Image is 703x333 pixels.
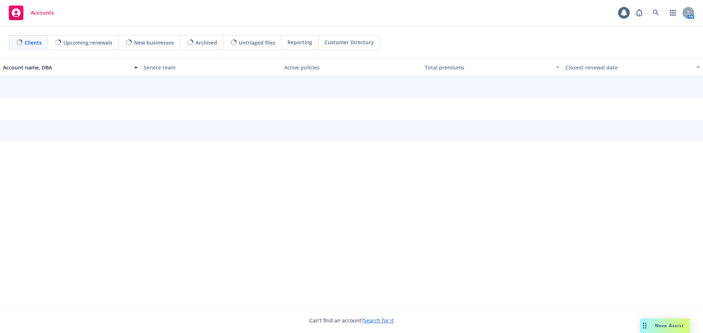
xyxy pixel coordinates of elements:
a: Switch app [666,5,680,20]
span: Customer Directory [324,38,374,46]
a: Report a Bug [632,5,647,20]
a: Search [649,5,663,20]
span: Archived [196,39,217,46]
span: Reporting [287,38,312,46]
a: Search for it [364,317,394,324]
a: Accounts [6,3,57,23]
button: Active policies [281,58,422,76]
div: Drag to move [640,318,649,333]
button: Nova Assist [640,318,690,333]
div: Account name, DBA [3,64,130,71]
span: Upcoming renewals [63,39,112,46]
span: New businesses [134,39,174,46]
span: Clients [25,39,42,46]
span: Accounts [31,10,54,16]
button: Service team [141,58,281,76]
div: Closest renewal date [565,64,692,71]
span: Nova Assist [655,322,684,329]
button: Total premiums [422,58,562,76]
div: Service team [144,64,278,71]
span: Can't find an account? [309,317,394,324]
div: Active policies [284,64,419,71]
button: Closest renewal date [562,58,703,76]
div: Total premiums [425,64,551,71]
span: Untriaged files [239,39,275,46]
